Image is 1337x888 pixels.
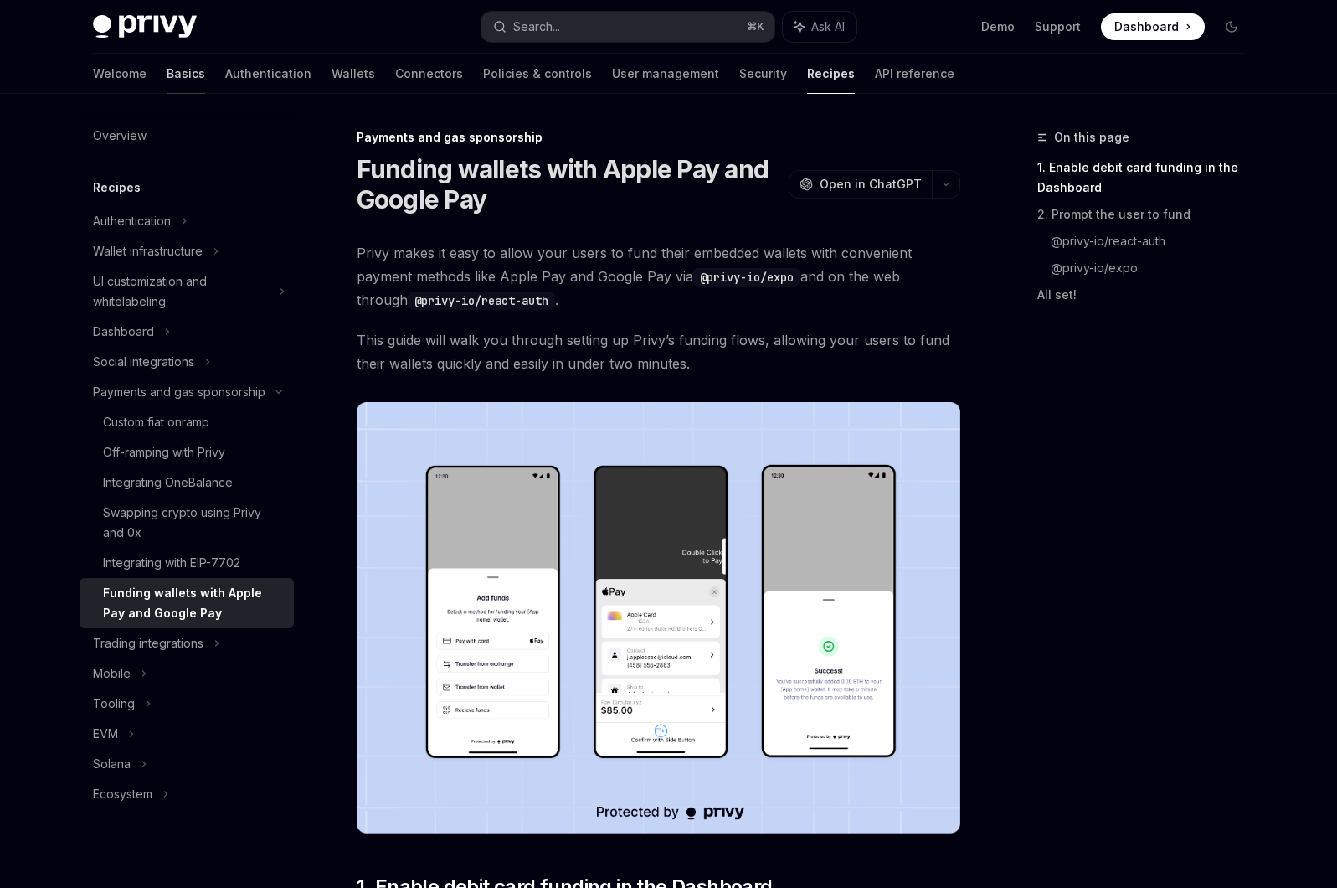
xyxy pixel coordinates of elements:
h1: Funding wallets with Apple Pay and Google Pay [357,154,782,214]
a: @privy-io/react-auth [1051,228,1258,255]
button: Search...⌘K [481,12,774,42]
div: Integrating with EIP-7702 [103,553,240,573]
code: @privy-io/expo [693,268,800,287]
div: Solana [93,754,131,774]
span: Privy makes it easy to allow your users to fund their embedded wallets with convenient payment me... [357,241,960,312]
a: 2. Prompt the user to fund [1037,201,1258,228]
h5: Recipes [93,178,141,198]
a: API reference [875,54,954,94]
button: Ask AI [783,12,856,42]
span: Dashboard [1114,18,1179,35]
a: Dashboard [1101,13,1205,40]
img: dark logo [93,15,197,39]
div: UI customization and whitelabeling [93,271,269,312]
a: Security [739,54,787,94]
button: Open in ChatGPT [789,170,932,199]
div: Integrating OneBalance [103,472,233,493]
div: EVM [93,724,118,744]
a: Basics [167,54,205,94]
div: Tooling [93,694,135,714]
a: @privy-io/expo [1051,255,1258,281]
a: Recipes [807,54,855,94]
a: Authentication [225,54,311,94]
div: Search... [513,17,560,37]
a: Overview [80,121,294,151]
a: Support [1035,18,1081,35]
div: Off-ramping with Privy [103,442,225,462]
div: Trading integrations [93,633,203,653]
a: Funding wallets with Apple Pay and Google Pay [80,578,294,628]
a: 1. Enable debit card funding in the Dashboard [1037,154,1258,201]
div: Funding wallets with Apple Pay and Google Pay [103,583,284,623]
a: Connectors [395,54,463,94]
a: Swapping crypto using Privy and 0x [80,498,294,548]
span: ⌘ K [747,20,764,34]
div: Social integrations [93,352,194,372]
a: Welcome [93,54,147,94]
span: This guide will walk you through setting up Privy’s funding flows, allowing your users to fund th... [357,328,960,375]
div: Wallet infrastructure [93,241,203,261]
a: All set! [1037,281,1258,308]
a: Wallets [332,54,375,94]
a: Integrating with EIP-7702 [80,548,294,578]
div: Ecosystem [93,784,152,804]
div: Mobile [93,663,131,684]
span: On this page [1054,127,1129,147]
span: Open in ChatGPT [820,176,922,193]
a: Off-ramping with Privy [80,437,294,467]
div: Swapping crypto using Privy and 0x [103,503,284,543]
div: Overview [93,126,147,146]
a: Policies & controls [483,54,592,94]
a: User management [612,54,719,94]
div: Custom fiat onramp [103,412,209,432]
div: Dashboard [93,322,154,342]
a: Custom fiat onramp [80,407,294,437]
div: Payments and gas sponsorship [357,129,960,146]
code: @privy-io/react-auth [408,292,555,310]
button: Toggle dark mode [1218,13,1245,40]
img: card-based-funding [357,402,960,834]
a: Integrating OneBalance [80,467,294,498]
span: Ask AI [811,18,845,35]
a: Demo [981,18,1015,35]
div: Payments and gas sponsorship [93,382,265,402]
div: Authentication [93,211,171,231]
